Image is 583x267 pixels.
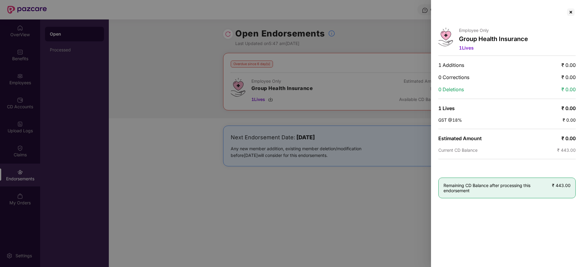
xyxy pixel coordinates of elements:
[438,62,464,68] span: 1 Additions
[459,28,528,33] p: Employee Only
[459,45,474,51] span: 1 Lives
[438,28,453,46] img: svg+xml;base64,PHN2ZyB4bWxucz0iaHR0cDovL3d3dy53My5vcmcvMjAwMC9zdmciIHdpZHRoPSI0Ny43MTQiIGhlaWdodD...
[438,147,478,153] span: Current CD Balance
[438,105,455,111] span: 1 Lives
[561,74,576,80] span: ₹ 0.00
[438,86,464,92] span: 0 Deletions
[561,62,576,68] span: ₹ 0.00
[552,183,571,188] span: ₹ 443.00
[438,117,462,123] span: GST @18%
[561,86,576,92] span: ₹ 0.00
[557,147,576,153] span: ₹ 443.00
[438,135,482,141] span: Estimated Amount
[561,135,576,141] span: ₹ 0.00
[459,35,528,43] p: Group Health Insurance
[561,105,576,111] span: ₹ 0.00
[443,183,552,193] span: Remaining CD Balance after processing this endorsement
[438,74,469,80] span: 0 Corrections
[563,117,576,123] span: ₹ 0.00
